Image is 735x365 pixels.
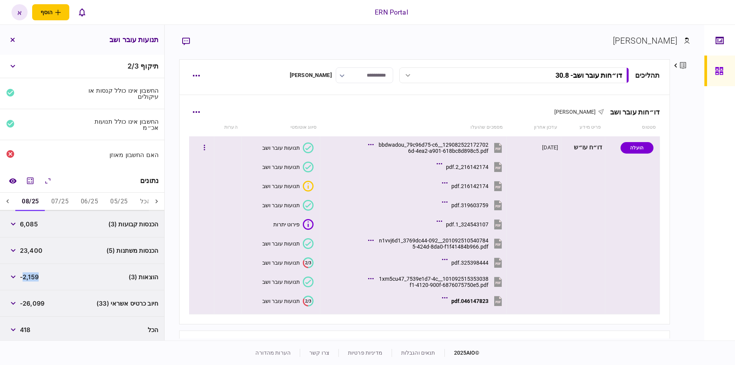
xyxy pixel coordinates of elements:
[401,350,435,356] a: תנאים והגבלות
[273,221,300,228] div: פירוט יתרות
[255,350,291,356] a: הערות מהדורה
[290,71,332,79] div: [PERSON_NAME]
[45,193,75,211] button: 07/25
[75,193,104,211] button: 06/25
[320,119,506,136] th: מסמכים שהועלו
[23,174,37,188] button: מחשבון
[555,71,622,79] div: דו״חות עובר ושב - 30.8
[129,272,158,282] span: הוצאות (3)
[6,174,20,188] a: השוואה למסמך
[262,238,314,249] button: תנועות עובר ושב
[262,181,314,192] button: איכות לא מספקתתנועות עובר ושב
[262,260,300,266] div: תנועות עובר ושב
[11,4,28,20] button: א
[262,279,300,285] div: תנועות עובר ושב
[20,246,42,255] span: 23,400
[262,241,300,247] div: תנועות עובר ושב
[134,193,157,211] button: הכל
[377,276,488,288] div: 101092515353038__1xm5cu47_7539e1d7-4cf1-4120-900f-6876075750e5.pdf
[85,87,159,100] div: החשבון אינו כולל קנסות או עיקולים
[605,119,660,136] th: סטטוס
[140,177,158,185] div: נתונים
[303,181,314,192] div: איכות לא מספקת
[109,36,158,43] h3: תנועות עובר ושב
[635,70,660,80] div: תהליכים
[305,298,311,303] text: 2/3
[262,298,300,304] div: תנועות עובר ושב
[262,145,300,151] div: תנועות עובר ושב
[564,139,602,156] div: דו״ח עו״ש
[16,193,45,211] button: 08/25
[451,183,488,189] div: 216142174.pdf
[85,152,159,158] div: האם החשבון מאוזן
[561,119,605,136] th: פריט מידע
[438,158,504,175] button: 216142174_2.pdf
[604,108,660,116] div: דו״חות עובר ושב
[262,162,314,172] button: תנועות עובר ושב
[542,144,558,151] div: [DATE]
[20,272,39,282] span: -2,159
[262,277,314,287] button: תנועות עובר ושב
[377,237,488,250] div: 201092510540784__n1vvj6d1_3769dc44-0925-424d-8da0-f1f41484b966.pdf
[444,292,504,309] button: 046147823.pdf
[108,219,158,229] span: הכנסות קבועות (3)
[446,221,488,228] div: 324543107_1.pdf
[20,325,30,334] span: 418
[262,296,314,306] button: 2/3תנועות עובר ושב
[32,4,69,20] button: פתח תפריט להוספת לקוח
[377,142,488,154] div: 129082522172702__bbdwadou_79c96d75-c66d-4ea2-a901-618bc8d898c5.pdf
[127,62,139,70] span: 2 / 3
[370,235,504,252] button: 201092510540784__n1vvj6d1_3769dc44-0925-424d-8da0-f1f41484b966.pdf
[262,202,300,208] div: תנועות עובר ושב
[104,193,134,211] button: 05/25
[444,177,504,195] button: 216142174.pdf
[446,164,488,170] div: 216142174_2.pdf
[262,164,300,170] div: תנועות עובר ושב
[106,246,158,255] span: הכנסות משתנות (5)
[613,34,678,47] div: [PERSON_NAME]
[444,349,480,357] div: © 2025 AIO
[399,67,629,83] button: דו״חות עובר ושב- 30.8
[262,257,314,268] button: 2/3תנועות עובר ושב
[506,119,561,136] th: עדכון אחרון
[438,216,504,233] button: 324543107_1.pdf
[451,202,488,208] div: 319603759.pdf
[96,299,158,308] span: חיוב כרטיס אשראי (33)
[20,299,44,308] span: -26,099
[444,196,504,214] button: 319603759.pdf
[305,260,311,265] text: 2/3
[273,219,314,230] button: פירוט יתרות
[74,4,90,20] button: פתח רשימת התראות
[262,183,300,189] div: תנועות עובר ושב
[140,62,158,70] span: תיקוף
[214,119,242,136] th: הערות
[262,200,314,211] button: תנועות עובר ושב
[148,325,158,334] span: הכל
[554,109,596,115] span: [PERSON_NAME]
[41,174,55,188] button: הרחב\כווץ הכל
[451,298,488,304] div: 046147823.pdf
[621,142,653,154] div: הועלה
[242,119,320,136] th: סיווג אוטומטי
[451,260,488,266] div: 325398444.pdf
[370,273,504,290] button: 101092515353038__1xm5cu47_7539e1d7-4cf1-4120-900f-6876075750e5.pdf
[375,7,408,17] div: ERN Portal
[444,254,504,271] button: 325398444.pdf
[262,142,314,153] button: תנועות עובר ושב
[20,219,38,229] span: 6,085
[348,350,382,356] a: מדיניות פרטיות
[85,118,159,131] div: החשבון אינו כולל תנועות אכ״מ
[309,350,329,356] a: צרו קשר
[370,139,504,156] button: 129082522172702__bbdwadou_79c96d75-c66d-4ea2-a901-618bc8d898c5.pdf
